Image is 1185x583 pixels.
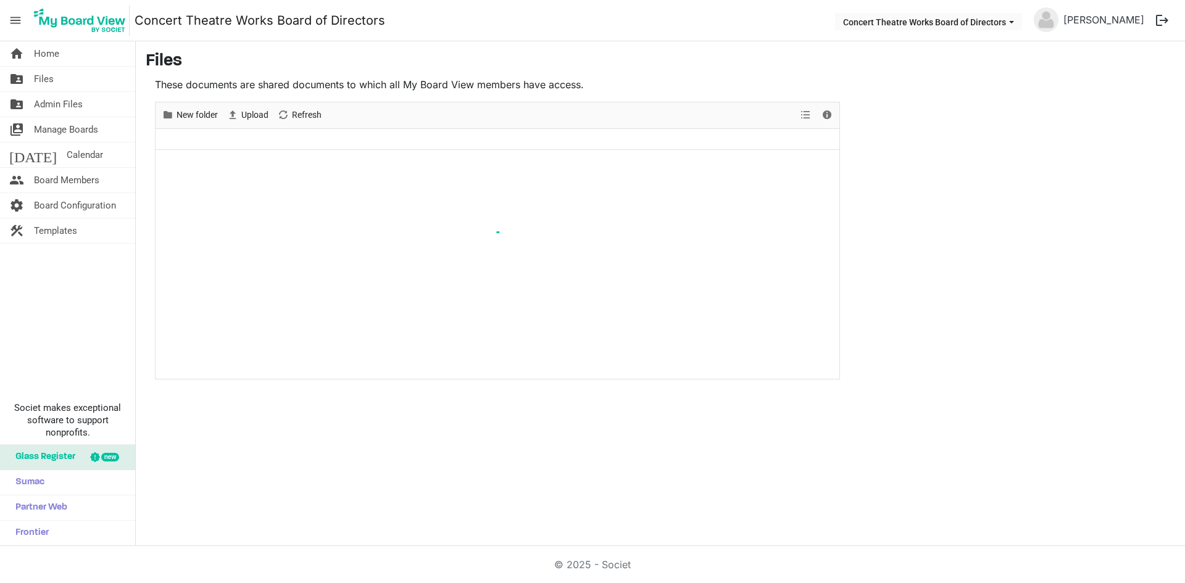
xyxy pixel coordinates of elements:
[9,67,24,91] span: folder_shared
[9,218,24,243] span: construction
[1058,7,1149,32] a: [PERSON_NAME]
[9,41,24,66] span: home
[9,92,24,117] span: folder_shared
[9,143,57,167] span: [DATE]
[1034,7,1058,32] img: no-profile-picture.svg
[155,77,840,92] p: These documents are shared documents to which all My Board View members have access.
[6,402,130,439] span: Societ makes exceptional software to support nonprofits.
[9,193,24,218] span: settings
[135,8,385,33] a: Concert Theatre Works Board of Directors
[146,51,1175,72] h3: Files
[1149,7,1175,33] button: logout
[101,453,119,461] div: new
[34,168,99,192] span: Board Members
[30,5,130,36] img: My Board View Logo
[67,143,103,167] span: Calendar
[554,558,631,571] a: © 2025 - Societ
[34,193,116,218] span: Board Configuration
[9,521,49,545] span: Frontier
[34,218,77,243] span: Templates
[34,41,59,66] span: Home
[4,9,27,32] span: menu
[9,168,24,192] span: people
[9,445,75,469] span: Glass Register
[34,117,98,142] span: Manage Boards
[30,5,135,36] a: My Board View Logo
[34,92,83,117] span: Admin Files
[9,470,44,495] span: Sumac
[34,67,54,91] span: Files
[9,495,67,520] span: Partner Web
[9,117,24,142] span: switch_account
[835,13,1022,30] button: Concert Theatre Works Board of Directors dropdownbutton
